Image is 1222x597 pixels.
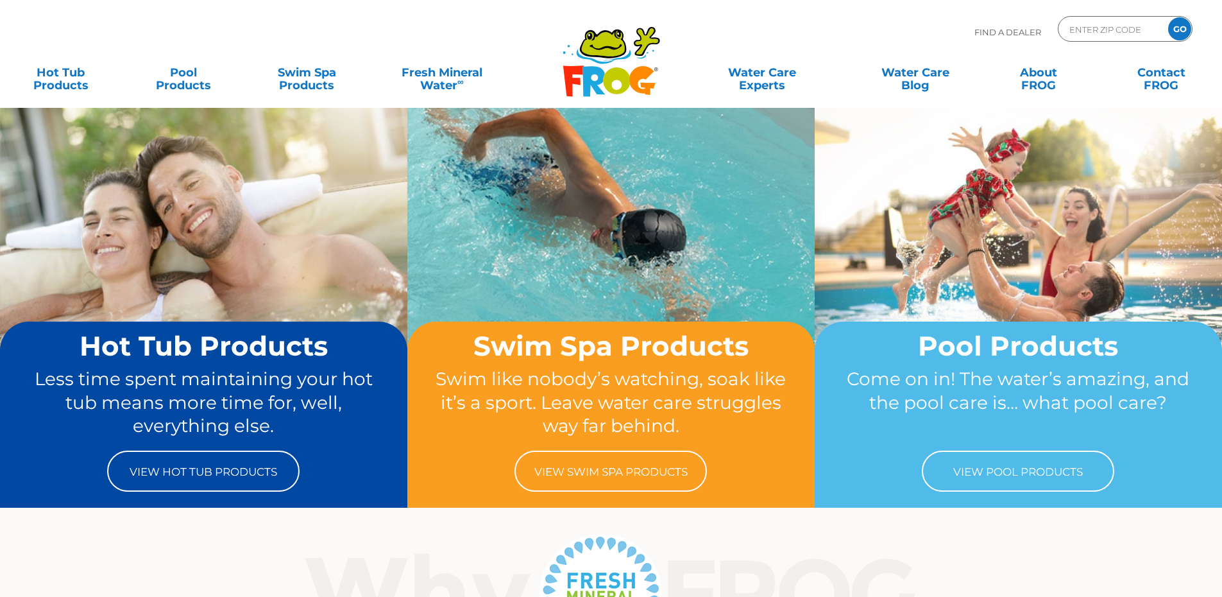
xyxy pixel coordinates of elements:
p: Less time spent maintaining your hot tub means more time for, well, everything else. [24,367,383,438]
a: Hot TubProducts [13,60,108,85]
a: Water CareBlog [867,60,963,85]
p: Come on in! The water’s amazing, and the pool care is… what pool care? [839,367,1198,438]
img: home-banner-pool-short [815,107,1222,411]
sup: ∞ [457,76,464,87]
h2: Pool Products [839,331,1198,361]
p: Swim like nobody’s watching, soak like it’s a sport. Leave water care struggles way far behind. [432,367,790,438]
a: PoolProducts [136,60,232,85]
img: home-banner-swim-spa-short [407,107,815,411]
a: Swim SpaProducts [259,60,355,85]
a: View Swim Spa Products [514,451,707,492]
h2: Hot Tub Products [24,331,383,361]
h2: Swim Spa Products [432,331,790,361]
a: ContactFROG [1114,60,1209,85]
a: View Hot Tub Products [107,451,300,492]
a: View Pool Products [922,451,1114,492]
input: GO [1168,17,1191,40]
a: Water CareExperts [684,60,840,85]
a: Fresh MineralWater∞ [382,60,502,85]
a: AboutFROG [990,60,1086,85]
p: Find A Dealer [974,16,1041,48]
input: Zip Code Form [1068,20,1155,39]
